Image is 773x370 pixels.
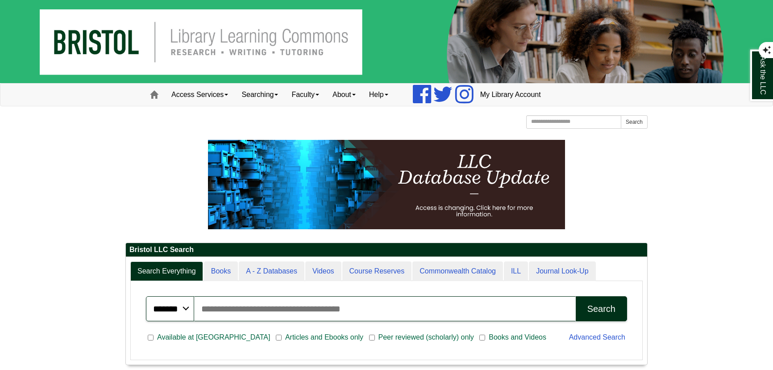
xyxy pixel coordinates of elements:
a: Faculty [285,84,326,106]
a: Access Services [165,84,235,106]
a: Journal Look-Up [529,261,595,282]
a: Help [362,84,395,106]
div: Search [587,304,615,314]
a: ILL [504,261,528,282]
span: Peer reviewed (scholarly) only [375,332,478,343]
span: Articles and Ebooks only [282,332,367,343]
a: My Library Account [474,84,548,106]
button: Search [621,115,648,129]
input: Available at [GEOGRAPHIC_DATA] [148,334,154,342]
input: Articles and Ebooks only [276,334,282,342]
a: Search Everything [130,261,203,282]
button: Search [576,296,627,321]
a: Searching [235,84,285,106]
span: Available at [GEOGRAPHIC_DATA] [154,332,274,343]
a: Commonwealth Catalog [412,261,503,282]
h2: Bristol LLC Search [126,243,647,257]
a: Course Reserves [342,261,412,282]
input: Peer reviewed (scholarly) only [369,334,375,342]
a: Books [204,261,238,282]
input: Books and Videos [479,334,485,342]
img: HTML tutorial [208,140,565,229]
a: About [326,84,362,106]
a: A - Z Databases [239,261,304,282]
a: Videos [305,261,341,282]
a: Advanced Search [569,333,625,341]
span: Books and Videos [485,332,550,343]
